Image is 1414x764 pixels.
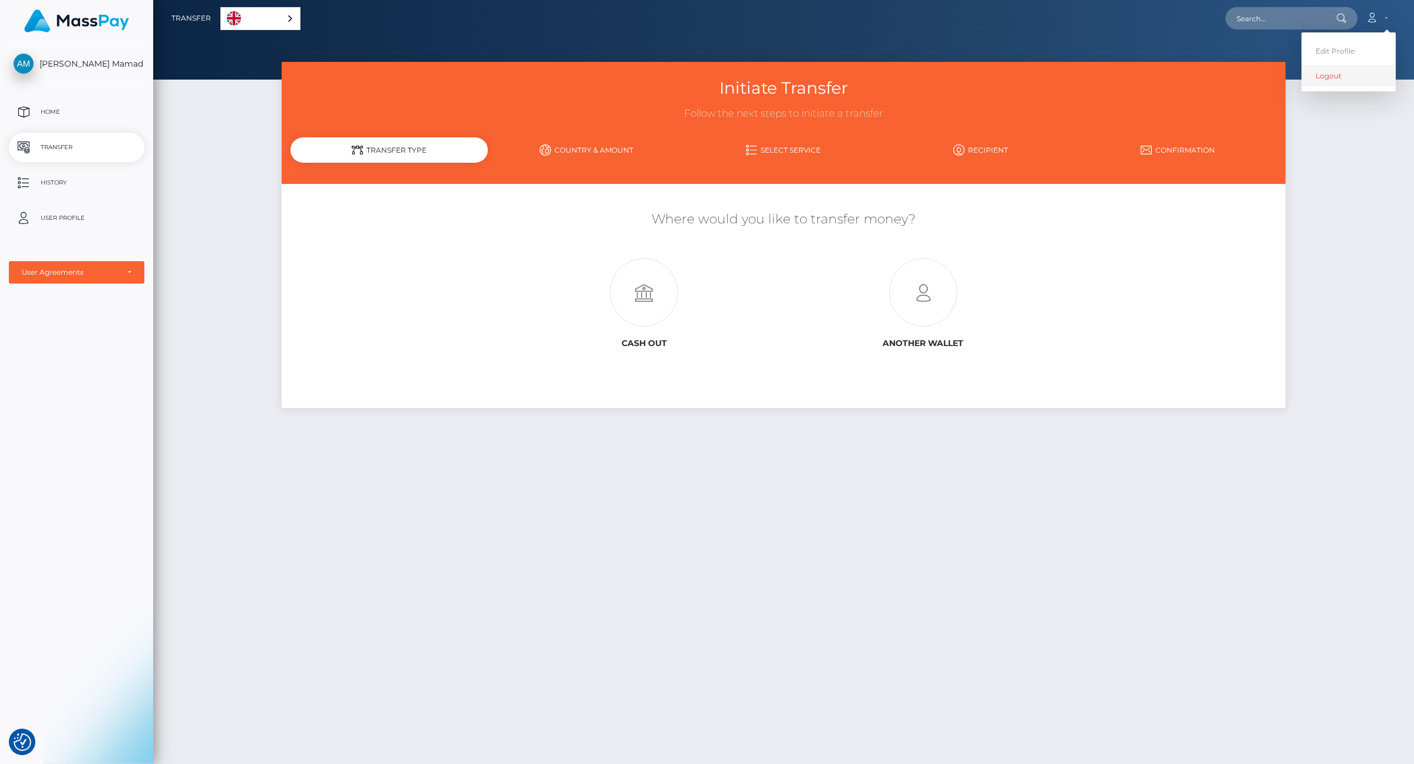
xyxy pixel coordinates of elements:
[290,210,1276,229] h5: Where would you like to transfer money?
[685,140,883,160] a: Select Service
[221,8,300,29] a: English
[290,137,488,163] div: Transfer Type
[1225,7,1336,29] input: Search...
[14,209,140,227] p: User Profile
[290,107,1276,121] h3: Follow the next steps to initiate a transfer
[220,7,300,30] aside: Language selected: English
[792,338,1053,348] h6: Another wallet
[514,338,775,348] h6: Cash out
[220,7,300,30] div: Language
[9,203,144,233] a: User Profile
[1301,40,1396,62] a: Edit Profile
[14,139,140,156] p: Transfer
[24,9,129,32] img: MassPay
[882,140,1079,160] a: Recipient
[9,261,144,284] button: User Agreements
[1301,65,1396,87] a: Logout
[171,6,211,31] a: Transfer
[1079,140,1277,160] a: Confirmation
[9,133,144,162] a: Transfer
[14,174,140,192] p: History
[22,268,118,277] div: User Agreements
[9,58,144,69] span: [PERSON_NAME] Mamad
[290,77,1276,100] h3: Initiate Transfer
[14,103,140,121] p: Home
[14,733,31,751] button: Consent Preferences
[9,168,144,197] a: History
[9,97,144,127] a: Home
[14,733,31,751] img: Revisit consent button
[488,140,685,160] a: Country & Amount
